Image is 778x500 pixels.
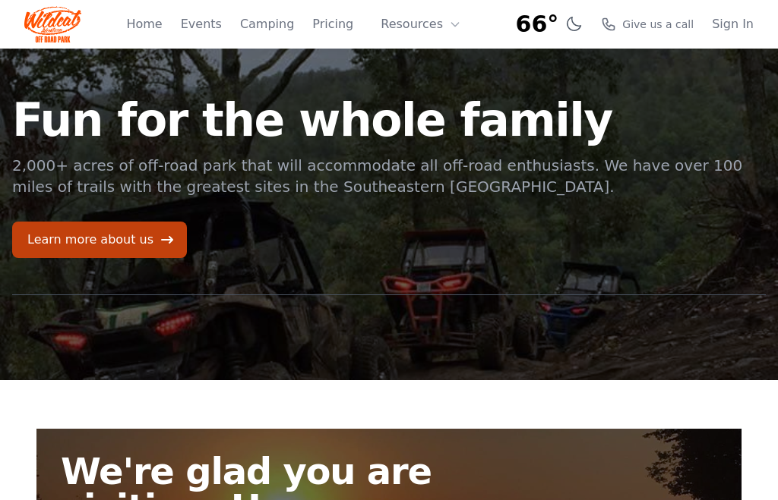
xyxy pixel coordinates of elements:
span: Give us a call [622,17,694,32]
a: Events [181,15,222,33]
p: 2,000+ acres of off-road park that will accommodate all off-road enthusiasts. We have over 100 mi... [12,155,766,197]
a: Give us a call [601,17,694,32]
a: Pricing [312,15,353,33]
button: Resources [372,9,470,39]
span: 66° [516,11,559,38]
img: Wildcat Logo [24,6,81,42]
a: Sign In [712,15,754,33]
a: Home [126,15,162,33]
h1: Fun for the whole family [12,97,766,143]
a: Learn more about us [12,222,187,258]
a: Camping [240,15,294,33]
